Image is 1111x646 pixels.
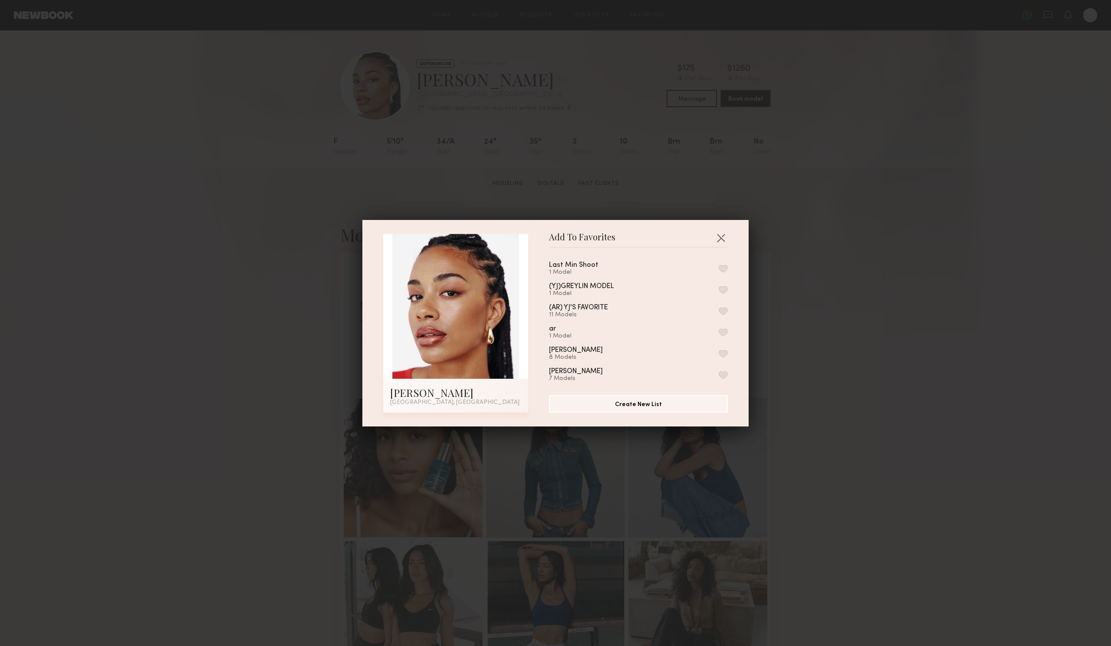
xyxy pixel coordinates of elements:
[549,347,603,354] div: [PERSON_NAME]
[549,269,619,276] div: 1 Model
[390,386,521,400] div: [PERSON_NAME]
[549,304,608,312] div: (AR) YJ'S FAVORITE
[549,290,635,297] div: 1 Model
[549,325,556,333] div: ar
[549,375,624,382] div: 7 Models
[549,262,598,269] div: Last Min Shoot
[549,354,624,361] div: 8 Models
[549,333,577,340] div: 1 Model
[714,231,728,245] button: Close
[549,312,629,318] div: 11 Models
[390,400,521,406] div: [GEOGRAPHIC_DATA], [GEOGRAPHIC_DATA]
[549,234,615,247] span: Add To Favorites
[549,283,614,290] div: (YJ)GREYLIN MODEL
[549,395,728,413] button: Create New List
[549,368,603,375] div: [PERSON_NAME]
